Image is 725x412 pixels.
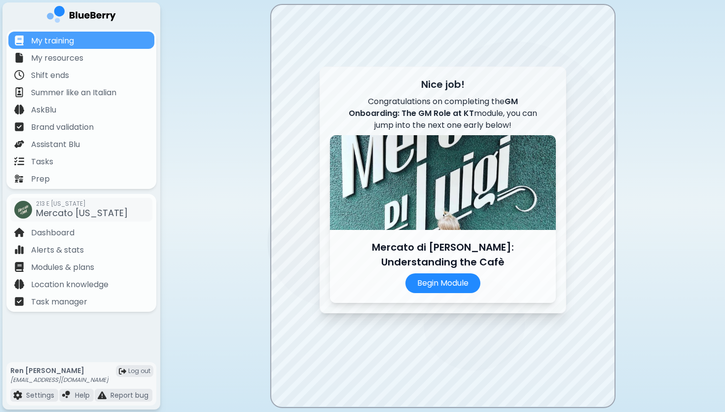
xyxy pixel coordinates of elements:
img: Mercato di Luigi: Understanding the Cafè [330,135,556,230]
h3: Mercato di [PERSON_NAME]: Understanding the Cafè [340,240,546,269]
img: company logo [47,6,116,26]
img: file icon [14,245,24,255]
p: Task manager [31,296,87,308]
p: AskBlu [31,104,56,116]
img: file icon [14,70,24,80]
span: Log out [128,367,150,375]
p: Prep [31,173,50,185]
p: Begin Module [405,273,480,293]
img: file icon [14,279,24,289]
img: file icon [14,105,24,114]
img: file icon [14,87,24,97]
span: Mercato [US_STATE] [36,207,128,219]
p: Modules & plans [31,262,94,273]
p: Shift ends [31,70,69,81]
img: logout [119,368,126,375]
p: Dashboard [31,227,74,239]
span: 213 E [US_STATE] [36,200,128,208]
img: file icon [14,297,24,306]
span: GM Onboarding: The GM Role at KT [349,96,518,119]
p: Nice job! [330,77,556,92]
img: file icon [13,391,22,400]
img: file icon [14,174,24,184]
img: file icon [62,391,71,400]
p: Help [75,391,90,400]
img: file icon [14,156,24,166]
p: Summer like an Italian [31,87,116,99]
p: My resources [31,52,83,64]
img: file icon [14,262,24,272]
img: file icon [14,36,24,45]
p: [EMAIL_ADDRESS][DOMAIN_NAME] [10,376,109,384]
p: Settings [26,391,54,400]
p: Report bug [110,391,148,400]
img: file icon [14,227,24,237]
img: company thumbnail [14,201,32,219]
p: Tasks [31,156,53,168]
p: My training [31,35,74,47]
img: file icon [98,391,107,400]
p: Brand validation [31,121,94,133]
a: Mercato di Luigi: Understanding the CafèMercato di [PERSON_NAME]: Understanding the CafèBegin Module [330,135,556,303]
p: Location knowledge [31,279,109,291]
p: Alerts & stats [31,244,84,256]
img: file icon [14,122,24,132]
img: file icon [14,53,24,63]
p: Assistant Blu [31,139,80,150]
p: Ren [PERSON_NAME] [10,366,109,375]
p: Congratulations on completing the module , you can jump into the next one early below! [348,96,538,131]
img: file icon [14,139,24,149]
